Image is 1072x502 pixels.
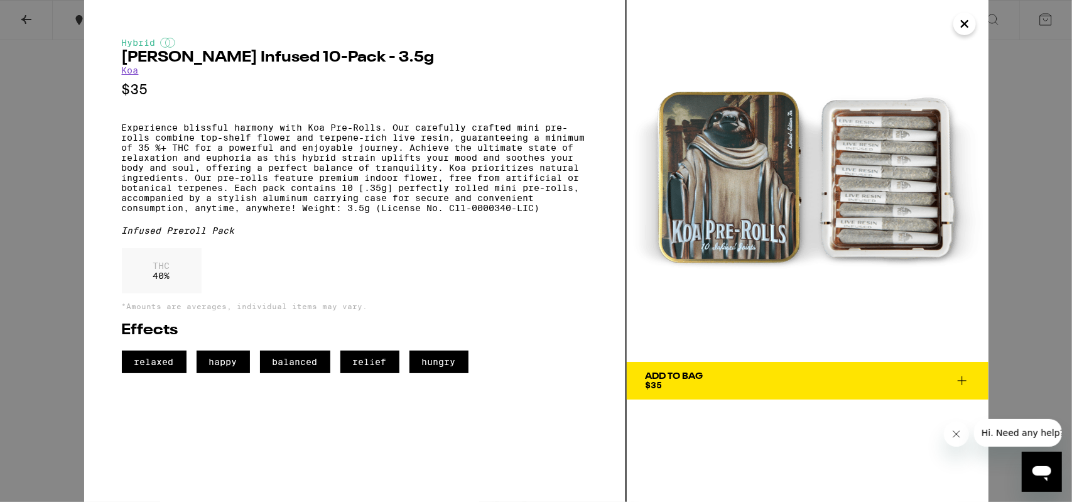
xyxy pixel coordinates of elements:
button: Add To Bag$35 [627,362,988,400]
div: Hybrid [122,38,588,48]
span: $35 [646,380,663,390]
iframe: Close message [944,422,969,447]
div: Add To Bag [646,372,703,381]
img: hybridColor.svg [160,38,175,48]
iframe: Message from company [974,419,1062,447]
span: relaxed [122,351,187,373]
h2: [PERSON_NAME] Infused 10-Pack - 3.5g [122,50,588,65]
p: THC [153,261,170,271]
a: Koa [122,65,139,75]
p: $35 [122,82,588,97]
span: happy [197,351,250,373]
button: Close [953,13,976,35]
span: relief [340,351,399,373]
p: *Amounts are averages, individual items may vary. [122,302,588,310]
iframe: Button to launch messaging window [1022,452,1062,492]
span: Hi. Need any help? [8,9,90,19]
span: balanced [260,351,330,373]
div: Infused Preroll Pack [122,226,588,236]
span: hungry [409,351,468,373]
div: 40 % [122,248,202,293]
h2: Effects [122,323,588,338]
p: Experience blissful harmony with Koa Pre-Rolls. Our carefully crafted mini pre-rolls combine top-... [122,123,588,213]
